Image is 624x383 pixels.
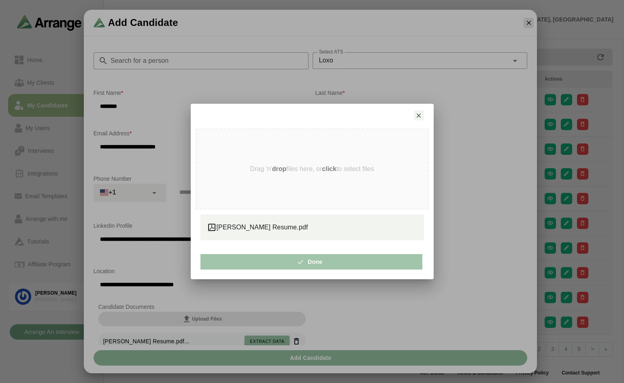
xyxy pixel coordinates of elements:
strong: drop [272,165,287,172]
button: Done [200,254,422,270]
p: Drag 'n' files here, or to select files [250,165,374,173]
span: Done [300,254,322,270]
strong: click [322,165,336,172]
div: [PERSON_NAME] Resume.pdf [207,223,417,233]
